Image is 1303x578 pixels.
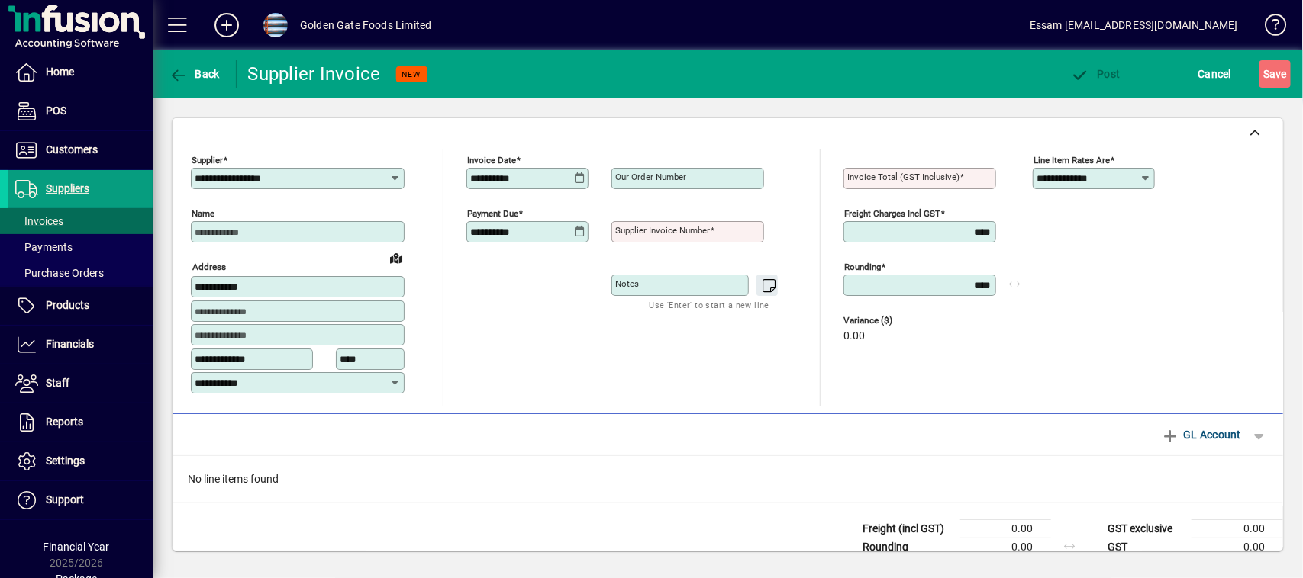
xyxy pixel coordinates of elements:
[8,364,153,403] a: Staff
[46,416,83,428] span: Reports
[843,316,935,326] span: Variance ($)
[8,92,153,130] a: POS
[844,208,940,219] mat-label: Freight charges incl GST
[1098,68,1105,80] span: P
[1034,155,1110,165] mat-label: Line item rates are
[1071,68,1121,80] span: ost
[1192,519,1283,538] td: 0.00
[615,172,686,182] mat-label: Our order number
[46,493,84,506] span: Support
[615,278,639,289] mat-label: Notes
[8,326,153,364] a: Financials
[8,234,153,260] a: Payments
[46,182,89,194] span: Suppliers
[192,208,214,219] mat-label: Name
[1030,13,1238,37] div: Essam [EMAIL_ADDRESS][DOMAIN_NAME]
[8,287,153,325] a: Products
[8,260,153,286] a: Purchase Orders
[46,377,69,389] span: Staff
[15,267,104,279] span: Purchase Orders
[44,541,110,553] span: Financial Year
[8,403,153,442] a: Reports
[165,60,224,88] button: Back
[1161,422,1241,447] span: GL Account
[855,538,960,556] td: Rounding
[960,538,1051,556] td: 0.00
[46,338,94,350] span: Financials
[1263,68,1269,80] span: S
[153,60,237,88] app-page-header-button: Back
[173,456,1283,503] div: No line items found
[8,442,153,480] a: Settings
[1067,60,1124,88] button: Post
[1195,60,1236,88] button: Cancel
[46,66,74,78] span: Home
[192,155,223,165] mat-label: Supplier
[251,11,300,39] button: Profile
[300,13,431,37] div: Golden Gate Foods Limited
[855,519,960,538] td: Freight (incl GST)
[248,62,381,86] div: Supplier Invoice
[844,262,881,272] mat-label: Rounding
[467,208,518,219] mat-label: Payment due
[8,131,153,169] a: Customers
[8,208,153,234] a: Invoices
[202,11,251,39] button: Add
[843,330,865,342] span: 0.00
[46,143,98,156] span: Customers
[1153,421,1249,448] button: GL Account
[8,53,153,92] a: Home
[615,225,710,236] mat-label: Supplier invoice number
[384,246,408,270] a: View on map
[847,172,960,182] mat-label: Invoice Total (GST inclusive)
[169,68,220,80] span: Back
[1100,538,1192,556] td: GST
[15,215,63,227] span: Invoices
[8,481,153,519] a: Support
[467,155,516,165] mat-label: Invoice date
[1198,62,1232,86] span: Cancel
[1263,62,1287,86] span: ave
[402,69,421,79] span: NEW
[960,519,1051,538] td: 0.00
[1253,3,1284,53] a: Knowledge Base
[46,299,89,311] span: Products
[46,454,85,467] span: Settings
[46,104,66,117] span: POS
[650,296,769,313] mat-hint: Use 'Enter' to start a new line
[1100,519,1192,538] td: GST exclusive
[1192,538,1283,556] td: 0.00
[1259,60,1291,88] button: Save
[15,241,73,253] span: Payments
